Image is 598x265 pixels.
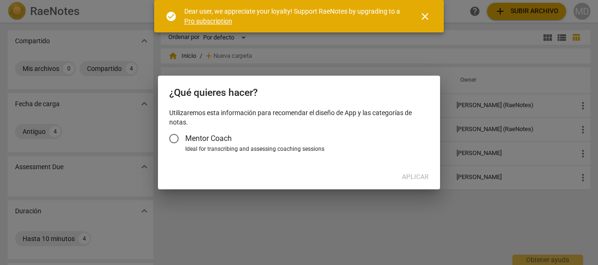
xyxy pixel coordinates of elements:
div: Ideal for transcribing and assessing coaching sessions [185,145,426,154]
span: Mentor Coach [185,133,232,144]
span: close [419,11,431,22]
span: check_circle [165,11,177,22]
button: Cerrar [414,5,436,28]
div: Dear user, we appreciate your loyalty! Support RaeNotes by upgrading to a [184,7,402,26]
div: Tipo de cuenta [169,127,429,154]
a: Pro subscription [184,17,232,25]
h2: ¿Qué quieres hacer? [169,87,429,99]
p: Utilizaremos esta información para recomendar el diseño de App y las categorías de notas. [169,108,429,127]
